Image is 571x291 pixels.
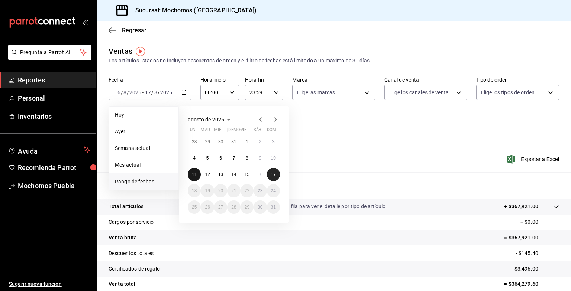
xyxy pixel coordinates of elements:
abbr: 6 de agosto de 2025 [219,156,222,161]
abbr: 2 de agosto de 2025 [259,139,261,144]
input: -- [114,89,121,95]
button: 8 de agosto de 2025 [241,151,254,165]
span: Mes actual [115,161,172,169]
span: Personal [18,93,90,103]
span: Ayer [115,128,172,135]
button: 17 de agosto de 2025 [267,168,280,181]
button: 13 de agosto de 2025 [214,168,227,181]
a: Pregunta a Parrot AI [5,54,91,62]
button: open_drawer_menu [82,19,88,25]
p: Descuentos totales [109,249,154,257]
p: Resumen [109,181,559,190]
span: / [158,89,160,95]
span: / [151,89,154,95]
abbr: jueves [227,127,271,135]
span: Pregunta a Parrot AI [20,49,80,56]
button: 6 de agosto de 2025 [214,151,227,165]
abbr: martes [201,127,210,135]
span: Mochomos Puebla [18,181,90,191]
button: 29 de agosto de 2025 [241,200,254,214]
span: Hoy [115,111,172,119]
button: 31 de julio de 2025 [227,135,240,148]
button: 25 de agosto de 2025 [188,200,201,214]
label: Marca [292,77,375,82]
span: Recomienda Parrot [18,163,90,173]
span: / [127,89,129,95]
span: Elige los tipos de orden [481,89,535,96]
button: 27 de agosto de 2025 [214,200,227,214]
p: - $3,496.00 [512,265,559,273]
button: 22 de agosto de 2025 [241,184,254,197]
p: Cargos por servicio [109,218,154,226]
button: Pregunta a Parrot AI [8,45,91,60]
abbr: 24 de agosto de 2025 [271,188,276,193]
button: 24 de agosto de 2025 [267,184,280,197]
abbr: 31 de julio de 2025 [231,139,236,144]
button: 3 de agosto de 2025 [267,135,280,148]
abbr: 13 de agosto de 2025 [218,172,223,177]
abbr: 30 de julio de 2025 [218,139,223,144]
label: Fecha [109,77,191,82]
button: 19 de agosto de 2025 [201,184,214,197]
span: Inventarios [18,111,90,121]
p: + $0.00 [520,218,559,226]
abbr: 19 de agosto de 2025 [205,188,210,193]
abbr: 22 de agosto de 2025 [245,188,249,193]
abbr: 1 de agosto de 2025 [246,139,248,144]
button: 12 de agosto de 2025 [201,168,214,181]
label: Tipo de orden [476,77,559,82]
button: 10 de agosto de 2025 [267,151,280,165]
p: Venta total [109,280,135,288]
abbr: domingo [267,127,276,135]
button: 4 de agosto de 2025 [188,151,201,165]
input: -- [154,89,158,95]
button: 7 de agosto de 2025 [227,151,240,165]
p: Certificados de regalo [109,265,160,273]
button: 30 de julio de 2025 [214,135,227,148]
img: Tooltip marker [136,47,145,56]
input: -- [145,89,151,95]
span: Elige las marcas [297,89,335,96]
button: Regresar [109,27,146,34]
abbr: 11 de agosto de 2025 [192,172,197,177]
label: Canal de venta [384,77,467,82]
abbr: 31 de agosto de 2025 [271,205,276,210]
span: agosto de 2025 [188,117,224,122]
button: 26 de agosto de 2025 [201,200,214,214]
button: 20 de agosto de 2025 [214,184,227,197]
abbr: 18 de agosto de 2025 [192,188,197,193]
span: Elige los canales de venta [389,89,449,96]
abbr: 15 de agosto de 2025 [245,172,249,177]
input: ---- [129,89,142,95]
abbr: 7 de agosto de 2025 [233,156,235,161]
p: + $367,921.00 [504,203,538,210]
button: 28 de julio de 2025 [188,135,201,148]
input: -- [123,89,127,95]
abbr: 8 de agosto de 2025 [246,156,248,161]
label: Hora fin [245,77,284,82]
span: Reportes [18,75,90,85]
abbr: 9 de agosto de 2025 [259,156,261,161]
p: Venta bruta [109,234,137,242]
button: agosto de 2025 [188,115,233,124]
abbr: 14 de agosto de 2025 [231,172,236,177]
p: Total artículos [109,203,143,210]
span: Sugerir nueva función [9,280,90,288]
button: 1 de agosto de 2025 [241,135,254,148]
abbr: 23 de agosto de 2025 [258,188,262,193]
p: - $145.40 [516,249,559,257]
p: Da clic en la fila para ver el detalle por tipo de artículo [262,203,385,210]
abbr: sábado [254,127,261,135]
span: Semana actual [115,144,172,152]
abbr: 26 de agosto de 2025 [205,205,210,210]
abbr: 21 de agosto de 2025 [231,188,236,193]
p: = $364,279.60 [504,280,559,288]
button: 28 de agosto de 2025 [227,200,240,214]
button: Exportar a Excel [508,155,559,164]
label: Hora inicio [200,77,239,82]
abbr: 16 de agosto de 2025 [258,172,262,177]
button: 23 de agosto de 2025 [254,184,267,197]
button: 18 de agosto de 2025 [188,184,201,197]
